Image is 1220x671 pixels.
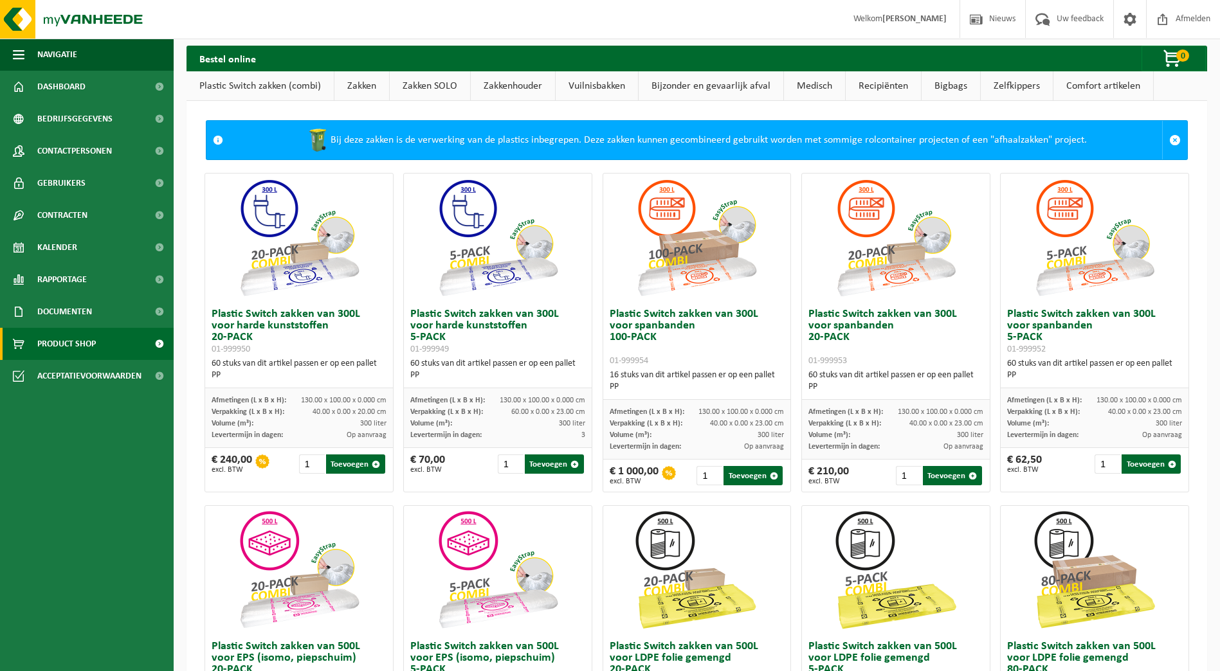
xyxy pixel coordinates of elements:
[808,381,983,393] div: PP
[334,71,389,101] a: Zakken
[410,344,449,354] span: 01-999949
[556,71,638,101] a: Vuilnisbakken
[1007,309,1182,355] h3: Plastic Switch zakken van 300L voor spanbanden 5-PACK
[37,103,113,135] span: Bedrijfsgegevens
[808,431,850,439] span: Volume (m³):
[922,71,980,101] a: Bigbags
[1142,46,1206,71] button: 0
[410,397,485,404] span: Afmetingen (L x B x H):
[909,420,983,427] span: 40.00 x 0.00 x 23.00 cm
[1108,408,1182,416] span: 40.00 x 0.00 x 23.00 cm
[1007,454,1042,474] div: € 62,50
[301,397,387,404] span: 130.00 x 100.00 x 0.000 cm
[610,408,684,416] span: Afmetingen (L x B x H):
[37,328,96,360] span: Product Shop
[37,167,86,199] span: Gebruikers
[37,231,77,264] span: Kalender
[37,360,141,392] span: Acceptatievoorwaarden
[235,174,363,302] img: 01-999950
[1007,408,1080,416] span: Verpakking (L x B x H):
[212,358,387,381] div: 60 stuks van dit artikel passen er op een pallet
[235,506,363,634] img: 01-999956
[525,454,584,474] button: Toevoegen
[390,71,470,101] a: Zakken SOLO
[212,420,253,427] span: Volume (m³):
[610,370,785,393] div: 16 stuks van dit artikel passen er op een pallet
[326,454,385,474] button: Toevoegen
[410,454,445,474] div: € 70,00
[808,443,880,451] span: Levertermijn in dagen:
[1142,431,1182,439] span: Op aanvraag
[313,408,387,416] span: 40.00 x 0.00 x 20.00 cm
[808,420,881,427] span: Verpakking (L x B x H):
[610,431,651,439] span: Volume (m³):
[846,71,921,101] a: Recipiënten
[410,309,585,355] h3: Plastic Switch zakken van 300L voor harde kunststoffen 5-PACK
[37,199,87,231] span: Contracten
[1007,431,1079,439] span: Levertermijn in dagen:
[882,14,947,24] strong: [PERSON_NAME]
[1007,466,1042,474] span: excl. BTW
[1156,420,1182,427] span: 300 liter
[410,370,585,381] div: PP
[784,71,845,101] a: Medisch
[808,466,849,485] div: € 210,00
[957,431,983,439] span: 300 liter
[347,431,387,439] span: Op aanvraag
[212,454,252,474] div: € 240,00
[1097,397,1182,404] span: 130.00 x 100.00 x 0.000 cm
[37,296,92,328] span: Documenten
[37,39,77,71] span: Navigatie
[898,408,983,416] span: 130.00 x 100.00 x 0.000 cm
[808,478,849,485] span: excl. BTW
[410,408,483,416] span: Verpakking (L x B x H):
[1176,49,1189,62] span: 0
[511,408,585,416] span: 60.00 x 0.00 x 23.00 cm
[610,420,682,427] span: Verpakking (L x B x H):
[581,431,585,439] span: 3
[305,127,331,153] img: WB-0240-HPE-GN-50.png
[632,174,761,302] img: 01-999954
[943,443,983,451] span: Op aanvraag
[37,71,86,103] span: Dashboard
[923,466,982,485] button: Toevoegen
[696,466,722,485] input: 1
[37,264,87,296] span: Rapportage
[1007,370,1182,381] div: PP
[410,420,452,427] span: Volume (m³):
[433,506,562,634] img: 01-999955
[832,506,960,634] img: 01-999963
[360,420,387,427] span: 300 liter
[37,135,112,167] span: Contactpersonen
[212,309,387,355] h3: Plastic Switch zakken van 300L voor harde kunststoffen 20-PACK
[1030,506,1159,634] img: 01-999968
[639,71,783,101] a: Bijzonder en gevaarlijk afval
[710,420,784,427] span: 40.00 x 0.00 x 23.00 cm
[758,431,784,439] span: 300 liter
[212,466,252,474] span: excl. BTW
[212,431,283,439] span: Levertermijn in dagen:
[187,71,334,101] a: Plastic Switch zakken (combi)
[832,174,960,302] img: 01-999953
[808,408,883,416] span: Afmetingen (L x B x H):
[299,454,325,474] input: 1
[212,370,387,381] div: PP
[610,443,681,451] span: Levertermijn in dagen:
[610,466,659,485] div: € 1 000,00
[410,358,585,381] div: 60 stuks van dit artikel passen er op een pallet
[498,454,524,474] input: 1
[744,443,784,451] span: Op aanvraag
[212,408,284,416] span: Verpakking (L x B x H):
[1007,397,1082,404] span: Afmetingen (L x B x H):
[410,466,445,474] span: excl. BTW
[698,408,784,416] span: 130.00 x 100.00 x 0.000 cm
[187,46,269,71] h2: Bestel online
[433,174,562,302] img: 01-999949
[724,466,783,485] button: Toevoegen
[808,356,847,366] span: 01-999953
[808,370,983,393] div: 60 stuks van dit artikel passen er op een pallet
[410,431,482,439] span: Levertermijn in dagen:
[1095,454,1120,474] input: 1
[500,397,585,404] span: 130.00 x 100.00 x 0.000 cm
[610,381,785,393] div: PP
